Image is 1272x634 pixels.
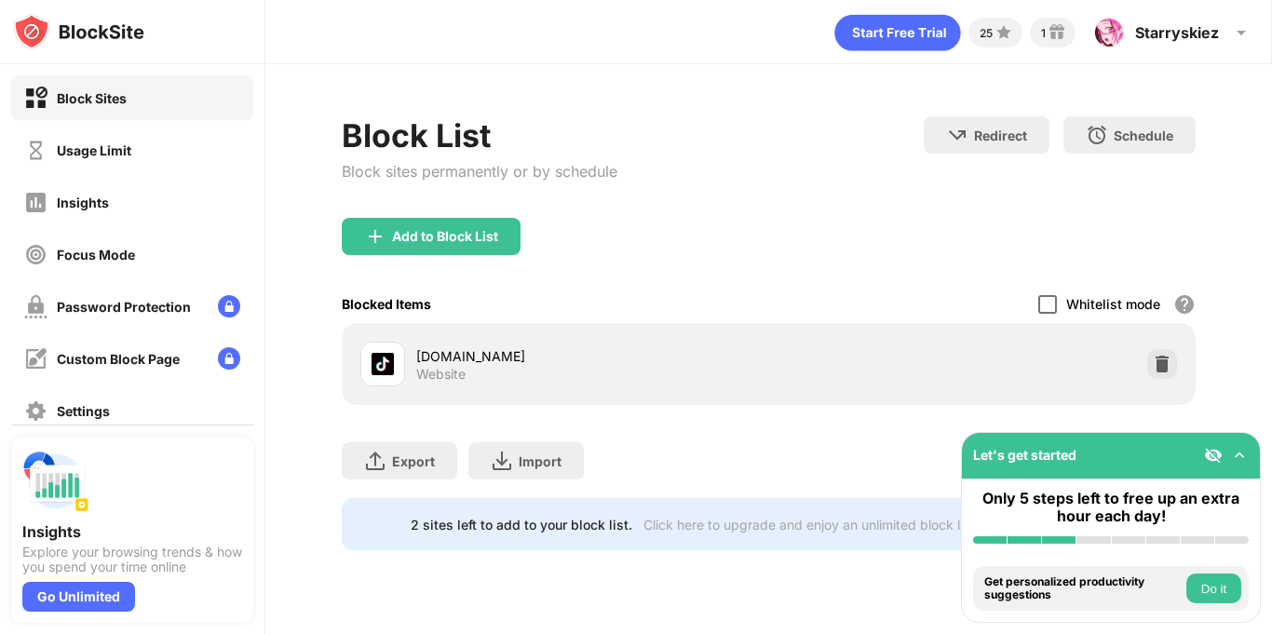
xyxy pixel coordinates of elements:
img: block-on.svg [24,87,47,110]
img: logo-blocksite.svg [13,13,144,50]
img: insights-off.svg [24,191,47,214]
img: omni-setup-toggle.svg [1230,446,1249,465]
div: Password Protection [57,299,191,315]
img: push-insights.svg [22,448,89,515]
div: Usage Limit [57,142,131,158]
img: time-usage-off.svg [24,139,47,162]
div: Custom Block Page [57,351,180,367]
img: points-small.svg [993,21,1015,44]
div: Block Sites [57,90,127,106]
div: 25 [980,26,993,40]
img: reward-small.svg [1046,21,1068,44]
div: Add to Block List [392,229,498,244]
img: settings-off.svg [24,399,47,423]
div: Schedule [1114,128,1173,143]
div: Click here to upgrade and enjoy an unlimited block list. [643,517,978,533]
div: Import [519,453,562,469]
div: Insights [57,195,109,210]
img: customize-block-page-off.svg [24,347,47,371]
div: Starryskiez [1135,23,1219,42]
div: Let's get started [973,447,1076,463]
div: 2 sites left to add to your block list. [411,517,632,533]
div: Block sites permanently or by schedule [342,162,617,181]
div: Whitelist mode [1066,296,1160,312]
div: Blocked Items [342,296,431,312]
img: favicons [372,353,394,375]
div: Focus Mode [57,247,135,263]
div: Redirect [974,128,1027,143]
div: Website [416,366,466,383]
div: Block List [342,116,617,155]
div: 1 [1041,26,1046,40]
div: Only 5 steps left to free up an extra hour each day! [973,490,1249,525]
div: animation [834,14,961,51]
img: ACg8ocJPp6AnSQK_Bpzm1Rw8CLUgeFKBdEpyy87hmCoc46g7MVhh9lfe=s96-c [1094,18,1124,47]
div: [DOMAIN_NAME] [416,346,769,366]
div: Get personalized productivity suggestions [984,575,1182,602]
div: Go Unlimited [22,582,135,612]
img: eye-not-visible.svg [1204,446,1223,465]
div: Insights [22,522,242,541]
img: lock-menu.svg [218,295,240,317]
div: Export [392,453,435,469]
img: lock-menu.svg [218,347,240,370]
img: password-protection-off.svg [24,295,47,318]
div: Settings [57,403,110,419]
div: Explore your browsing trends & how you spend your time online [22,545,242,574]
button: Do it [1186,573,1241,603]
img: focus-off.svg [24,243,47,266]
